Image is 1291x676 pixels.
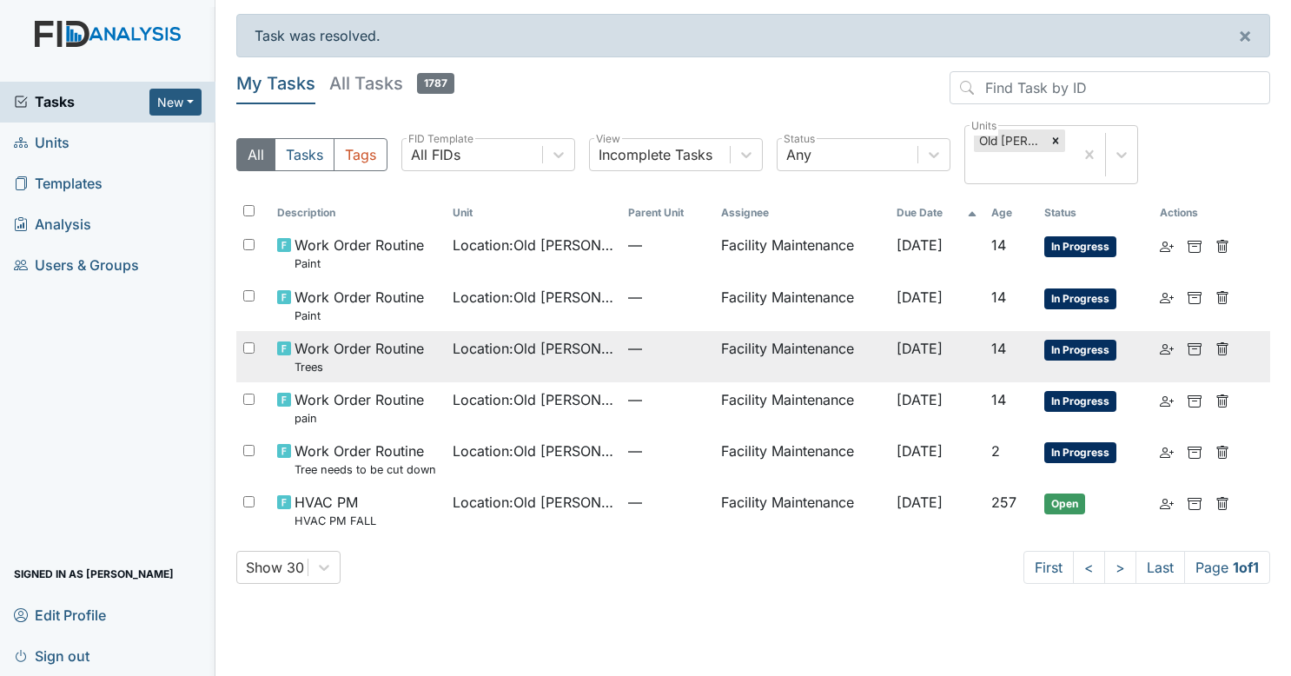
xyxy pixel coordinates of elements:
[1188,235,1202,255] a: Archive
[1044,391,1116,412] span: In Progress
[149,89,202,116] button: New
[1215,389,1229,410] a: Delete
[1188,441,1202,461] a: Archive
[897,340,943,357] span: [DATE]
[991,494,1016,511] span: 257
[714,228,890,279] td: Facility Maintenance
[991,236,1006,254] span: 14
[714,434,890,485] td: Facility Maintenance
[1215,441,1229,461] a: Delete
[714,485,890,536] td: Facility Maintenance
[897,442,943,460] span: [DATE]
[236,71,315,96] h5: My Tasks
[1135,551,1185,584] a: Last
[1153,198,1240,228] th: Actions
[1023,551,1074,584] a: First
[897,288,943,306] span: [DATE]
[1188,287,1202,308] a: Archive
[236,14,1270,57] div: Task was resolved.
[991,340,1006,357] span: 14
[897,236,943,254] span: [DATE]
[1044,236,1116,257] span: In Progress
[14,560,174,587] span: Signed in as [PERSON_NAME]
[628,441,708,461] span: —
[1188,492,1202,513] a: Archive
[991,442,1000,460] span: 2
[453,492,614,513] span: Location : Old [PERSON_NAME].
[14,129,70,156] span: Units
[1215,287,1229,308] a: Delete
[621,198,715,228] th: Toggle SortBy
[950,71,1270,104] input: Find Task by ID
[1044,494,1085,514] span: Open
[1238,23,1252,48] span: ×
[236,138,275,171] button: All
[295,492,376,529] span: HVAC PM HVAC PM FALL
[295,255,424,272] small: Paint
[14,170,103,197] span: Templates
[453,441,614,461] span: Location : Old [PERSON_NAME].
[897,391,943,408] span: [DATE]
[1037,198,1153,228] th: Toggle SortBy
[984,198,1037,228] th: Toggle SortBy
[1188,338,1202,359] a: Archive
[243,205,255,216] input: Toggle All Rows Selected
[270,198,446,228] th: Toggle SortBy
[714,331,890,382] td: Facility Maintenance
[14,642,89,669] span: Sign out
[1221,15,1269,56] button: ×
[295,235,424,272] span: Work Order Routine Paint
[453,389,614,410] span: Location : Old [PERSON_NAME].
[991,391,1006,408] span: 14
[453,235,614,255] span: Location : Old [PERSON_NAME].
[714,198,890,228] th: Assignee
[1044,340,1116,361] span: In Progress
[599,144,712,165] div: Incomplete Tasks
[628,235,708,255] span: —
[974,129,1046,152] div: Old [PERSON_NAME].
[714,382,890,434] td: Facility Maintenance
[1215,492,1229,513] a: Delete
[1215,235,1229,255] a: Delete
[1073,551,1105,584] a: <
[295,308,424,324] small: Paint
[14,252,139,279] span: Users & Groups
[453,287,614,308] span: Location : Old [PERSON_NAME].
[1044,288,1116,309] span: In Progress
[446,198,621,228] th: Toggle SortBy
[14,91,149,112] a: Tasks
[334,138,387,171] button: Tags
[628,338,708,359] span: —
[628,287,708,308] span: —
[1023,551,1270,584] nav: task-pagination
[411,144,460,165] div: All FIDs
[628,389,708,410] span: —
[1044,442,1116,463] span: In Progress
[1104,551,1136,584] a: >
[991,288,1006,306] span: 14
[295,287,424,324] span: Work Order Routine Paint
[295,389,424,427] span: Work Order Routine pain
[897,494,943,511] span: [DATE]
[1215,338,1229,359] a: Delete
[295,359,424,375] small: Trees
[295,513,376,529] small: HVAC PM FALL
[246,557,304,578] div: Show 30
[275,138,334,171] button: Tasks
[1188,389,1202,410] a: Archive
[14,601,106,628] span: Edit Profile
[295,461,436,478] small: Tree needs to be cut down
[453,338,614,359] span: Location : Old [PERSON_NAME].
[786,144,811,165] div: Any
[295,410,424,427] small: pain
[329,71,454,96] h5: All Tasks
[295,338,424,375] span: Work Order Routine Trees
[14,211,91,238] span: Analysis
[236,138,387,171] div: Type filter
[1233,559,1259,576] strong: 1 of 1
[295,441,436,478] span: Work Order Routine Tree needs to be cut down
[417,73,454,94] span: 1787
[1184,551,1270,584] span: Page
[714,280,890,331] td: Facility Maintenance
